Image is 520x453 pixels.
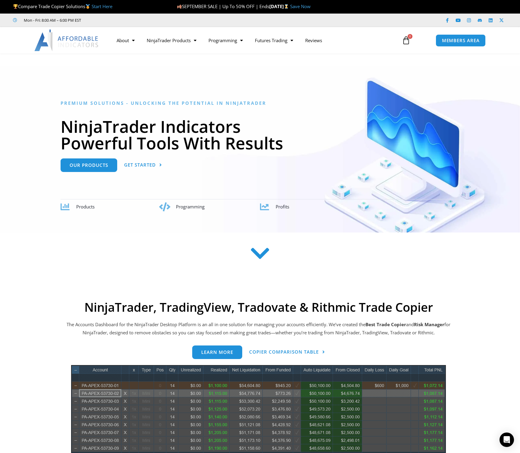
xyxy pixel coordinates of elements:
span: SEPTEMBER SALE | Up To 50% OFF | Ends [177,3,269,9]
nav: Menu [111,33,395,47]
a: NinjaTrader Products [141,33,202,47]
a: Copier Comparison Table [249,345,325,359]
a: Start Here [92,3,112,9]
h6: Premium Solutions - Unlocking the Potential in NinjaTrader [61,100,460,106]
b: Best Trade Copier [365,321,406,327]
img: 🏆 [13,4,18,9]
span: Copier Comparison Table [249,350,319,354]
span: MEMBERS AREA [442,38,480,43]
a: 0 [393,32,419,49]
span: Programming [176,204,205,210]
a: Our Products [61,158,117,172]
span: Mon - Fri: 8:00 AM – 6:00 PM EST [22,17,81,24]
span: Profits [276,204,289,210]
img: LogoAI | Affordable Indicators – NinjaTrader [34,30,99,51]
a: Reviews [299,33,328,47]
div: Open Intercom Messenger [500,433,514,447]
span: Compare Trade Copier Solutions [13,3,112,9]
strong: [DATE] [269,3,290,9]
h2: NinjaTrader, TradingView, Tradovate & Rithmic Trade Copier [66,300,451,314]
iframe: Customer reviews powered by Trustpilot [89,17,180,23]
span: 0 [408,34,412,39]
img: 🍂 [177,4,182,9]
a: Learn more [192,345,242,359]
span: Products [76,204,95,210]
a: Programming [202,33,249,47]
strong: Risk Manager [414,321,444,327]
a: Save Now [290,3,311,9]
h1: NinjaTrader Indicators Powerful Tools With Results [61,118,460,151]
img: ⌛ [284,4,289,9]
a: MEMBERS AREA [436,34,486,47]
span: Get Started [124,163,156,167]
span: Our Products [70,163,108,167]
p: The Accounts Dashboard for the NinjaTrader Desktop Platform is an all in one solution for managin... [66,320,451,337]
a: Futures Trading [249,33,299,47]
a: Get Started [124,158,162,172]
span: Learn more [201,350,233,355]
img: 🥇 [86,4,90,9]
a: About [111,33,141,47]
